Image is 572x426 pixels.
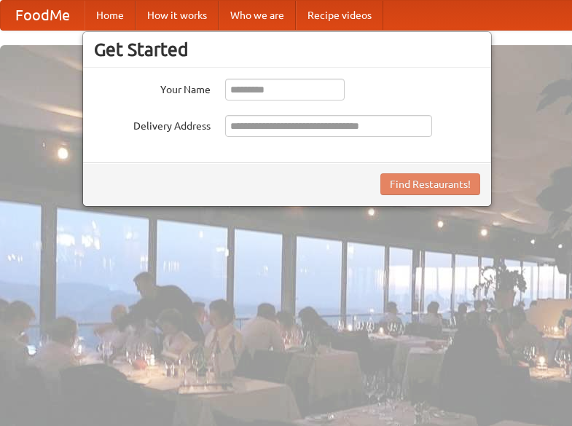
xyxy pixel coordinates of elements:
[219,1,296,30] a: Who we are
[94,79,211,97] label: Your Name
[1,1,85,30] a: FoodMe
[94,39,480,60] h3: Get Started
[136,1,219,30] a: How it works
[94,115,211,133] label: Delivery Address
[296,1,383,30] a: Recipe videos
[380,173,480,195] button: Find Restaurants!
[85,1,136,30] a: Home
